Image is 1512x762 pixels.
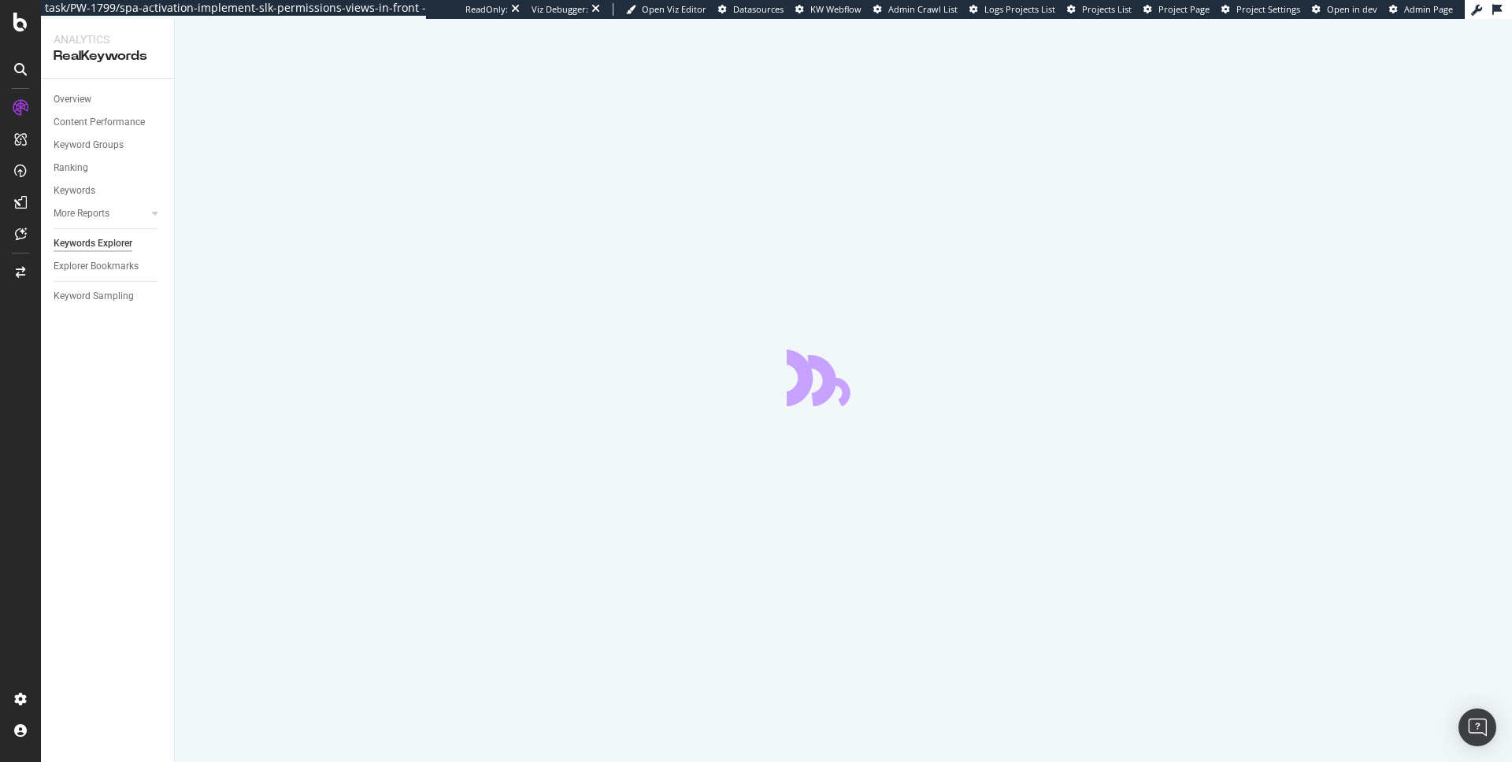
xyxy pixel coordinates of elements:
span: Projects List [1082,3,1132,15]
span: KW Webflow [810,3,862,15]
div: More Reports [54,205,109,222]
span: Admin Page [1404,3,1453,15]
div: Viz Debugger: [532,3,588,16]
a: Ranking [54,160,163,176]
a: More Reports [54,205,147,222]
a: Open Viz Editor [626,3,706,16]
a: Keywords [54,183,163,199]
a: KW Webflow [795,3,862,16]
div: Explorer Bookmarks [54,258,139,275]
a: Projects List [1067,3,1132,16]
span: Project Page [1158,3,1210,15]
a: Open in dev [1312,3,1377,16]
div: ReadOnly: [465,3,508,16]
a: Datasources [718,3,784,16]
a: Keyword Groups [54,137,163,154]
div: Ranking [54,160,88,176]
a: Logs Projects List [969,3,1055,16]
a: Project Settings [1221,3,1300,16]
div: RealKeywords [54,47,161,65]
span: Logs Projects List [984,3,1055,15]
a: Content Performance [54,114,163,131]
a: Keyword Sampling [54,288,163,305]
div: Keyword Sampling [54,288,134,305]
div: Overview [54,91,91,108]
span: Open in dev [1327,3,1377,15]
div: Keyword Groups [54,137,124,154]
div: Analytics [54,31,161,47]
div: Keywords [54,183,95,199]
span: Project Settings [1236,3,1300,15]
div: Keywords Explorer [54,235,132,252]
a: Project Page [1143,3,1210,16]
a: Explorer Bookmarks [54,258,163,275]
div: Open Intercom Messenger [1458,708,1496,746]
div: Content Performance [54,114,145,131]
a: Keywords Explorer [54,235,163,252]
div: animation [787,350,900,406]
span: Datasources [733,3,784,15]
a: Overview [54,91,163,108]
span: Admin Crawl List [888,3,958,15]
a: Admin Page [1389,3,1453,16]
a: Admin Crawl List [873,3,958,16]
span: Open Viz Editor [642,3,706,15]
